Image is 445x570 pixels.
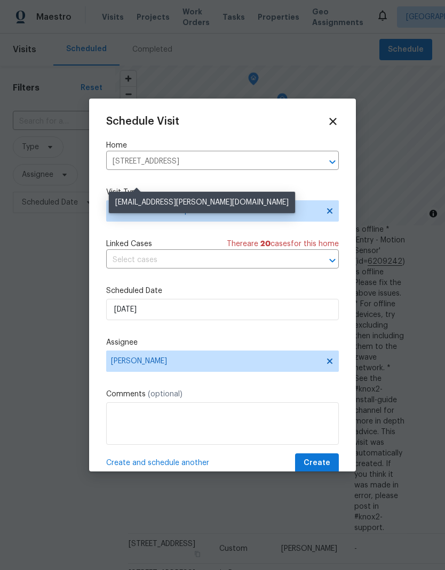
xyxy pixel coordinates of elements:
[106,140,339,151] label: Home
[106,299,339,320] input: M/D/YYYY
[325,154,340,169] button: Open
[148,390,182,398] span: (optional)
[304,457,330,470] span: Create
[106,187,339,198] label: Visit Type
[106,239,152,249] span: Linked Cases
[106,389,339,400] label: Comments
[260,240,271,248] span: 20
[106,153,309,170] input: Enter in an address
[106,286,339,296] label: Scheduled Date
[325,253,340,268] button: Open
[106,337,339,348] label: Assignee
[227,239,339,249] span: There are case s for this home
[106,252,309,268] input: Select cases
[106,116,179,127] span: Schedule Visit
[109,192,295,213] div: [EMAIL_ADDRESS][PERSON_NAME][DOMAIN_NAME]
[327,116,339,127] span: Close
[106,458,209,468] span: Create and schedule another
[295,453,339,473] button: Create
[111,357,320,365] span: [PERSON_NAME]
